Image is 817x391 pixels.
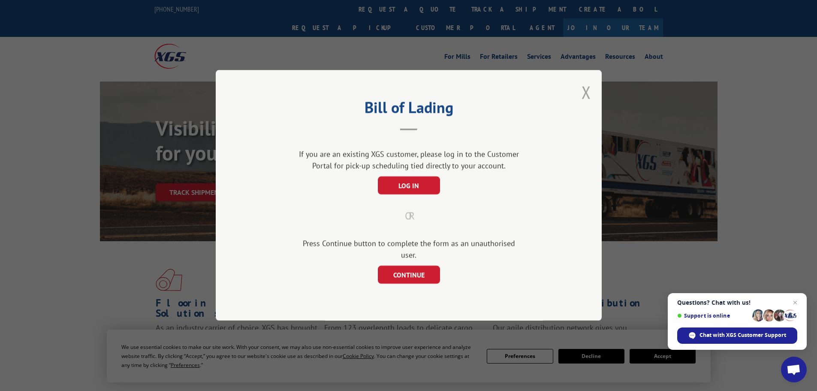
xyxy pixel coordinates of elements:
button: Close modal [582,81,591,103]
div: If you are an existing XGS customer, please log in to the Customer Portal for pick-up scheduling ... [295,149,522,172]
div: Chat with XGS Customer Support [677,327,797,344]
div: OR [259,209,559,224]
h2: Bill of Lading [259,101,559,118]
span: Close chat [790,297,800,308]
span: Questions? Chat with us! [677,299,797,306]
button: CONTINUE [377,266,440,284]
button: LOG IN [377,177,440,195]
span: Support is online [677,312,749,319]
div: Open chat [781,357,807,382]
div: Press Continue button to complete the form as an unauthorised user. [295,238,522,261]
a: LOG IN [377,182,440,190]
span: Chat with XGS Customer Support [699,331,786,339]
